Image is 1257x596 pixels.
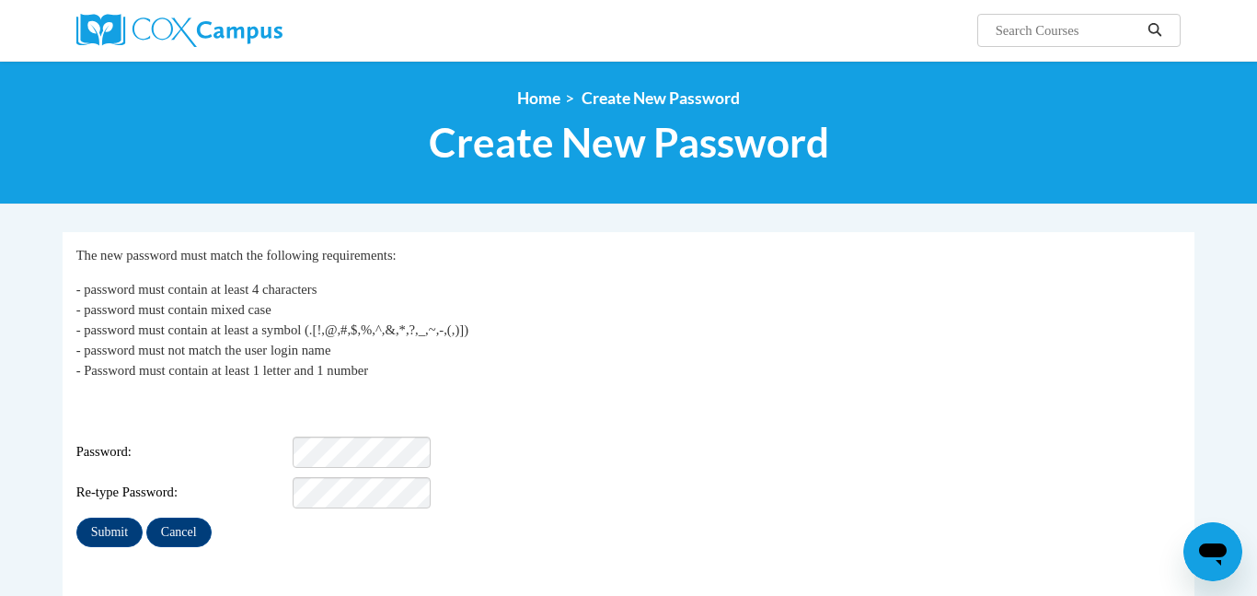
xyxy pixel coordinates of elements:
span: Re-type Password: [76,483,290,503]
button: Search [1141,19,1169,41]
img: Cox Campus [76,14,283,47]
span: Create New Password [429,118,829,167]
span: The new password must match the following requirements: [76,248,397,263]
input: Cancel [146,518,212,547]
span: Password: [76,442,290,462]
a: Home [517,88,560,108]
input: Submit [76,518,143,547]
span: Create New Password [582,88,740,108]
span: - password must contain at least 4 characters - password must contain mixed case - password must ... [76,282,468,378]
iframe: Button to launch messaging window [1183,522,1242,581]
input: Search Courses [994,19,1141,41]
a: Cox Campus [76,14,426,47]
